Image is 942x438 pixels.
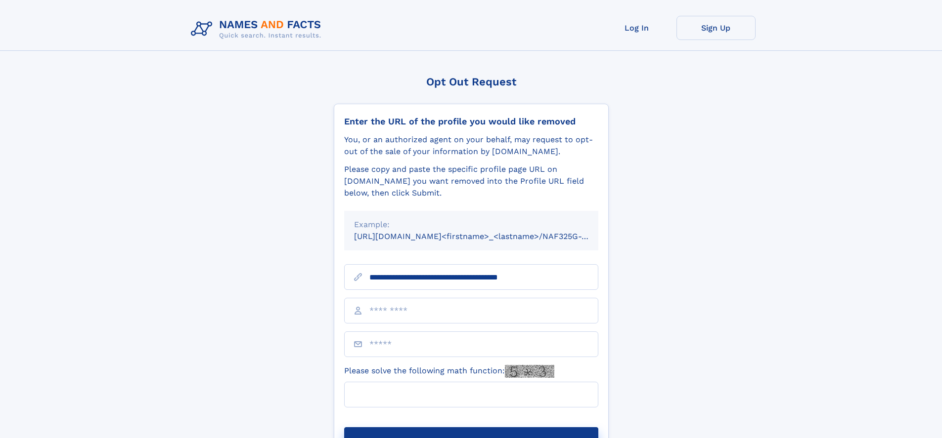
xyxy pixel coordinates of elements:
div: Example: [354,219,588,231]
img: Logo Names and Facts [187,16,329,42]
div: You, or an authorized agent on your behalf, may request to opt-out of the sale of your informatio... [344,134,598,158]
label: Please solve the following math function: [344,365,554,378]
a: Sign Up [676,16,756,40]
div: Opt Out Request [334,76,609,88]
a: Log In [597,16,676,40]
div: Enter the URL of the profile you would like removed [344,116,598,127]
small: [URL][DOMAIN_NAME]<firstname>_<lastname>/NAF325G-xxxxxxxx [354,232,617,241]
div: Please copy and paste the specific profile page URL on [DOMAIN_NAME] you want removed into the Pr... [344,163,598,199]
